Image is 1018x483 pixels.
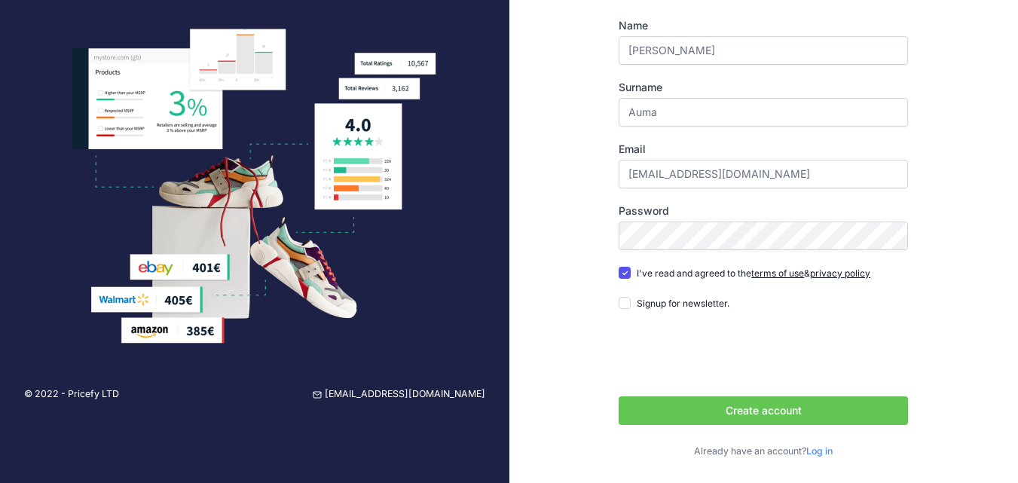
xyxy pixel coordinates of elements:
[619,445,908,459] p: Already have an account?
[24,387,119,402] p: © 2022 - Pricefy LTD
[619,203,908,219] label: Password
[619,396,908,425] button: Create account
[637,267,870,279] span: I've read and agreed to the &
[751,267,804,279] a: terms of use
[806,445,833,457] a: Log in
[619,326,848,384] iframe: reCAPTCHA
[619,142,908,157] label: Email
[637,298,729,309] span: Signup for newsletter.
[810,267,870,279] a: privacy policy
[313,387,485,402] a: [EMAIL_ADDRESS][DOMAIN_NAME]
[619,80,908,95] label: Surname
[619,18,908,33] label: Name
